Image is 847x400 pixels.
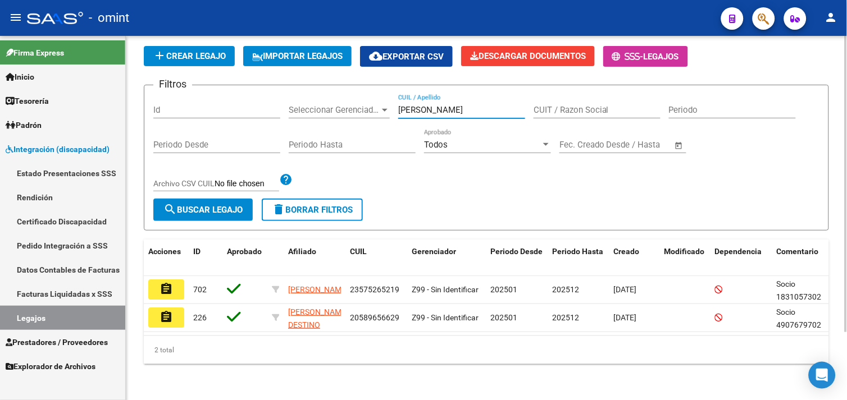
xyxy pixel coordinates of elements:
span: Dependencia [715,247,762,256]
button: Descargar Documentos [461,46,595,66]
span: Firma Express [6,47,64,59]
span: Comentario [777,247,819,256]
span: Acciones [148,247,181,256]
mat-icon: assignment [160,282,173,296]
datatable-header-cell: Gerenciador [407,240,486,277]
span: 202501 [490,313,517,322]
span: 23575265219 [350,285,399,294]
span: [PERSON_NAME] [288,285,348,294]
span: 202501 [490,285,517,294]
datatable-header-cell: Aprobado [222,240,267,277]
button: Borrar Filtros [262,199,363,221]
mat-icon: assignment [160,310,173,324]
span: 202512 [552,285,579,294]
span: Z99 - Sin Identificar [412,285,479,294]
datatable-header-cell: Afiliado [284,240,345,277]
div: 2 total [144,336,829,364]
input: Archivo CSV CUIL [215,179,279,189]
mat-icon: help [279,173,293,186]
span: - [612,52,644,62]
datatable-header-cell: Dependencia [711,240,772,277]
span: Tesorería [6,95,49,107]
span: Gerenciador [412,247,456,256]
input: Fecha inicio [559,140,605,150]
mat-icon: person [825,11,838,24]
mat-icon: search [163,203,177,216]
mat-icon: add [153,49,166,62]
mat-icon: delete [272,203,285,216]
button: -Legajos [603,46,688,67]
span: IMPORTAR LEGAJOS [252,51,343,61]
span: [DATE] [614,313,637,322]
button: IMPORTAR LEGAJOS [243,46,352,66]
span: Archivo CSV CUIL [153,179,215,188]
mat-icon: cloud_download [369,49,382,63]
datatable-header-cell: ID [189,240,222,277]
datatable-header-cell: Comentario [772,240,840,277]
button: Exportar CSV [360,46,453,67]
div: Open Intercom Messenger [809,362,836,389]
datatable-header-cell: Creado [609,240,660,277]
span: Modificado [664,247,705,256]
span: Explorador de Archivos [6,360,95,373]
span: Periodo Desde [490,247,543,256]
span: Legajos [644,52,679,62]
mat-icon: menu [9,11,22,24]
span: Todos [424,140,448,150]
span: Borrar Filtros [272,205,353,215]
datatable-header-cell: Periodo Desde [486,240,548,277]
span: [DATE] [614,285,637,294]
span: Aprobado [227,247,262,256]
span: 702 [193,285,207,294]
span: 202512 [552,313,579,322]
datatable-header-cell: Periodo Hasta [548,240,609,277]
span: Prestadores / Proveedores [6,336,108,348]
span: 226 [193,313,207,322]
span: Socio 1831057302 [777,279,822,301]
button: Open calendar [673,139,686,152]
datatable-header-cell: CUIL [345,240,407,277]
span: Z99 - Sin Identificar [412,313,479,322]
datatable-header-cell: Acciones [144,240,189,277]
span: [PERSON_NAME] DESTINO [PERSON_NAME] [288,307,348,342]
span: Crear Legajo [153,51,226,61]
span: Inicio [6,71,34,83]
span: ID [193,247,201,256]
span: Integración (discapacidad) [6,143,110,155]
datatable-header-cell: Modificado [660,240,711,277]
span: Seleccionar Gerenciador [289,105,380,115]
span: - omint [89,6,129,30]
span: Creado [614,247,640,256]
span: CUIL [350,247,367,256]
h3: Filtros [153,76,192,92]
button: Crear Legajo [144,46,235,66]
span: Exportar CSV [369,52,444,62]
span: Descargar Documentos [470,51,586,61]
span: Padrón [6,119,42,131]
span: 20589656629 [350,313,399,322]
span: Afiliado [288,247,316,256]
span: Socio 4907679702 [777,307,822,329]
input: Fecha fin [615,140,670,150]
span: Buscar Legajo [163,205,243,215]
button: Buscar Legajo [153,199,253,221]
span: Periodo Hasta [552,247,603,256]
